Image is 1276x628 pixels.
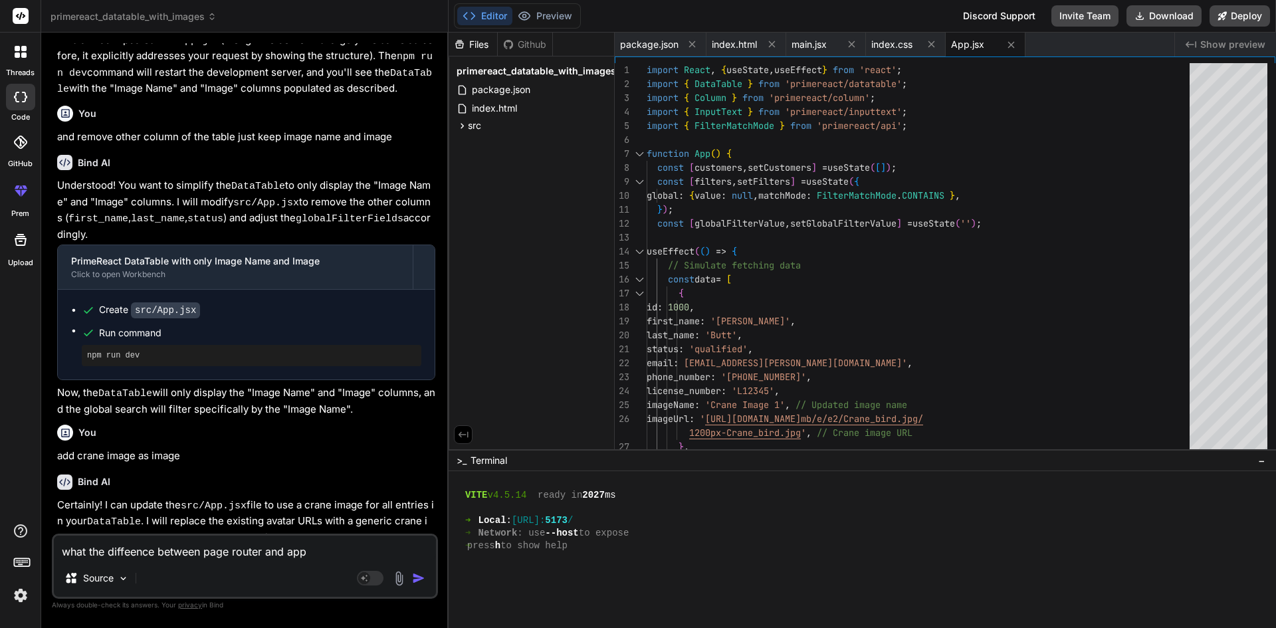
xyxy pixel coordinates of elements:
[668,301,689,313] span: 1000
[231,181,285,192] code: DataTable
[512,514,545,527] span: [URL]:
[647,78,679,90] span: import
[1200,38,1265,51] span: Show preview
[647,245,694,257] span: useEffect
[99,303,200,317] div: Create
[769,92,870,104] span: 'primereact/column'
[689,427,801,439] span: 1200px-Crane_bird.jpg
[785,217,790,229] span: ,
[233,197,299,209] code: src/App.jsx
[694,92,726,104] span: Column
[615,272,629,286] div: 16
[684,92,689,104] span: {
[689,175,694,187] span: [
[694,106,742,118] span: InputText
[732,175,737,187] span: ,
[620,38,679,51] span: package.json
[694,120,774,132] span: FilterMatchMode
[647,301,657,313] span: id
[785,106,902,118] span: 'primereact/inputtext'
[615,147,629,161] div: 7
[801,427,806,439] span: '
[897,64,902,76] span: ;
[57,51,433,79] code: npm run dev
[833,64,854,76] span: from
[806,189,811,201] span: :
[657,301,663,313] span: :
[700,245,705,257] span: (
[615,133,629,147] div: 6
[902,189,944,201] span: CONTAINS
[51,10,217,23] span: primereact_datatable_with_images
[780,120,785,132] span: }
[98,388,152,399] code: DataTable
[647,385,721,397] span: license_number
[822,161,827,173] span: =
[506,514,512,527] span: :
[57,449,435,464] p: add crane image as image
[742,161,748,173] span: ,
[512,7,578,25] button: Preview
[178,533,232,544] code: imageName
[721,189,726,201] span: :
[684,106,689,118] span: {
[870,92,875,104] span: ;
[758,106,780,118] span: from
[732,385,774,397] span: 'L12345'
[568,514,573,527] span: /
[732,92,737,104] span: }
[78,475,110,488] h6: Bind AI
[57,498,435,547] p: Certainly! I can update the file to use a crane image for all entries in your . I will replace th...
[716,148,721,159] span: )
[54,536,436,560] textarea: what the diffeence between page router and app
[615,63,629,77] div: 1
[684,78,689,90] span: {
[615,398,629,412] div: 25
[296,213,403,225] code: globalFilterFields
[78,156,110,169] h6: Bind AI
[647,120,679,132] span: import
[806,371,811,383] span: ,
[694,78,742,90] span: DataTable
[465,527,467,540] span: ➜
[871,38,912,51] span: index.css
[705,245,710,257] span: )
[631,286,648,300] div: Click to collapse the range.
[679,189,684,201] span: :
[694,399,700,411] span: :
[631,245,648,259] div: Click to collapse the range.
[684,64,710,76] span: React
[1258,454,1265,467] span: −
[1051,5,1118,27] button: Invite Team
[875,161,881,173] span: [
[689,217,694,229] span: [
[631,272,648,286] div: Click to collapse the range.
[605,489,616,502] span: ms
[806,175,849,187] span: useState
[726,273,732,285] span: [
[854,175,859,187] span: {
[737,329,742,341] span: ,
[391,571,407,586] img: attachment
[710,371,716,383] span: :
[615,245,629,259] div: 14
[131,302,200,318] code: src/App.jsx
[955,189,960,201] span: ,
[615,286,629,300] div: 17
[907,217,912,229] span: =
[615,77,629,91] div: 2
[726,64,769,76] span: useState
[615,314,629,328] div: 19
[52,599,438,611] p: Always double-check its answers. Your in Bind
[870,161,875,173] span: (
[710,64,716,76] span: ,
[71,255,399,268] div: PrimeReact DataTable with only Image Name and Image
[58,245,413,289] button: PrimeReact DataTable with only Image Name and ImageClick to open Workbench
[684,357,907,369] span: [EMAIL_ADDRESS][PERSON_NAME][DOMAIN_NAME]'
[912,217,955,229] span: useState
[737,175,790,187] span: setFilters
[774,64,822,76] span: useEffect
[689,301,694,313] span: ,
[668,273,694,285] span: const
[792,38,827,51] span: main.jsx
